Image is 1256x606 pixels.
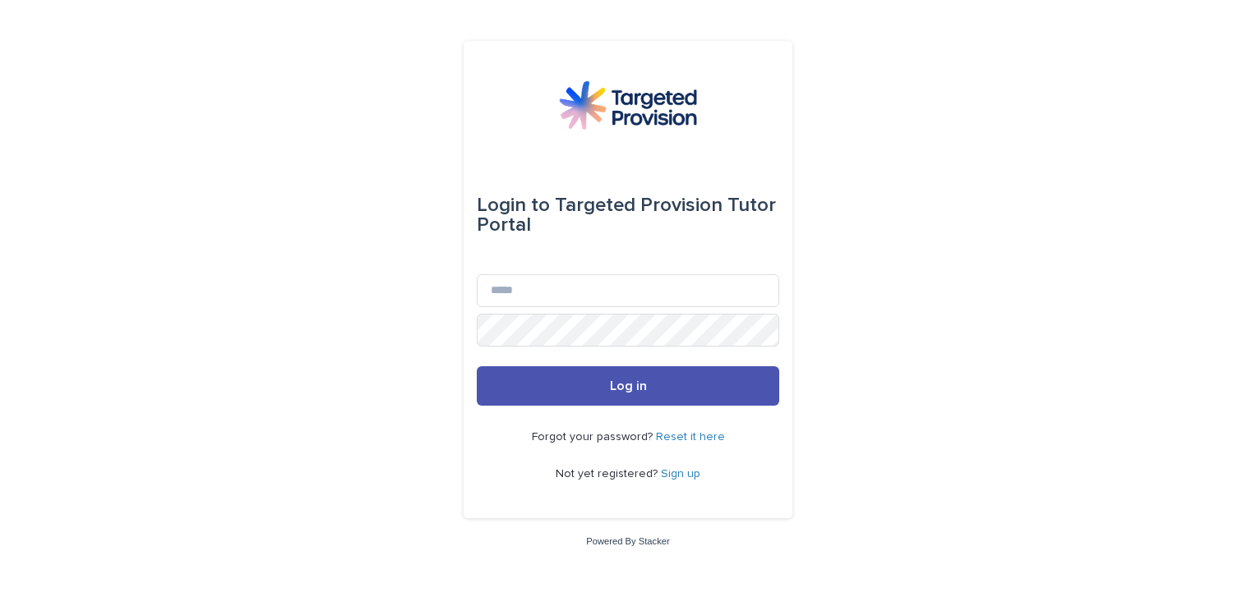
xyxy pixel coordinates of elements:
[656,431,725,443] a: Reset it here
[610,379,647,393] span: Log in
[477,182,779,248] div: Targeted Provision Tutor Portal
[586,536,669,546] a: Powered By Stacker
[477,366,779,406] button: Log in
[532,431,656,443] span: Forgot your password?
[556,468,661,480] span: Not yet registered?
[477,195,550,215] span: Login to
[559,80,697,130] img: M5nRWzHhSzIhMunXDL62
[661,468,700,480] a: Sign up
